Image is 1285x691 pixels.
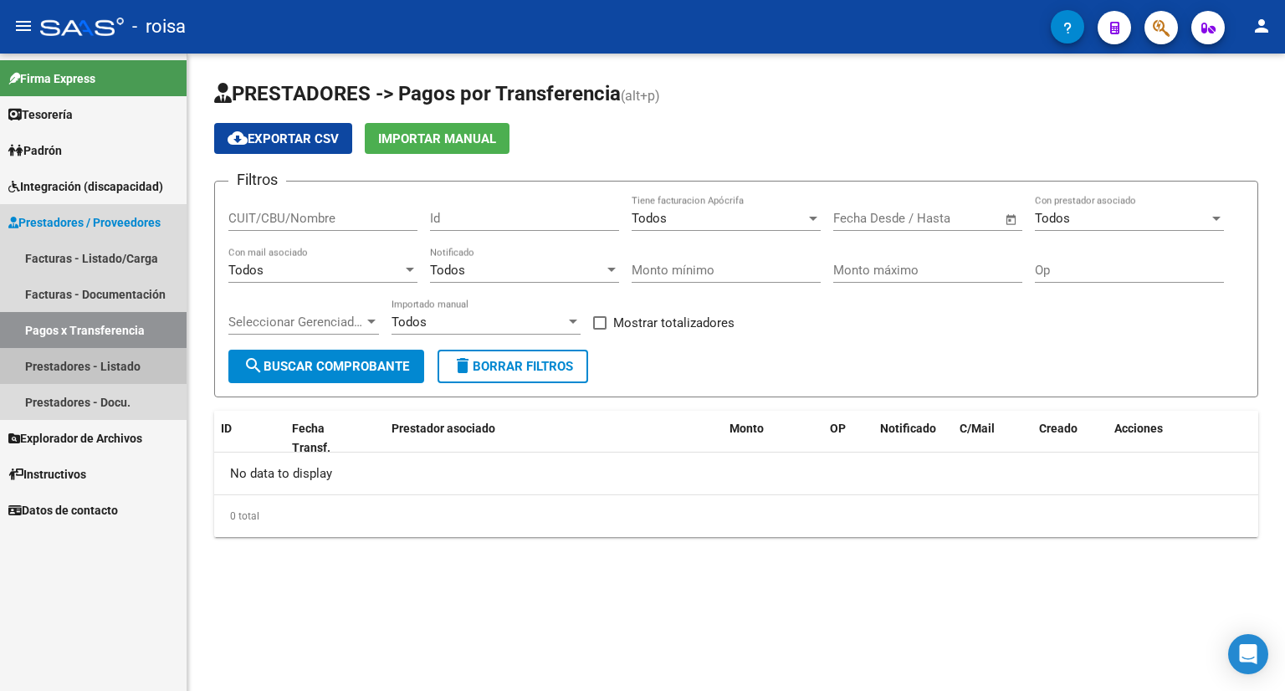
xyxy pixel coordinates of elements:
datatable-header-cell: Fecha Transf. [285,411,361,466]
div: No data to display [214,453,1258,494]
input: End date [903,211,984,226]
datatable-header-cell: Notificado [873,411,953,466]
div: Open Intercom Messenger [1228,634,1268,674]
datatable-header-cell: Acciones [1108,411,1258,466]
span: Buscar Comprobante [243,359,409,374]
span: Prestadores / Proveedores [8,213,161,232]
mat-icon: search [243,356,264,376]
button: Borrar Filtros [438,350,588,383]
span: Acciones [1114,422,1163,435]
datatable-header-cell: OP [823,411,873,466]
div: 0 total [214,495,1258,537]
span: Todos [430,263,465,278]
span: Importar Manual [378,131,496,146]
span: Tesorería [8,105,73,124]
mat-icon: delete [453,356,473,376]
span: Firma Express [8,69,95,88]
span: ID [221,422,232,435]
span: Prestador asociado [392,422,495,435]
button: Importar Manual [365,123,509,154]
span: Explorador de Archivos [8,429,142,448]
span: Exportar CSV [228,131,339,146]
datatable-header-cell: C/Mail [953,411,1032,466]
span: Creado [1039,422,1078,435]
datatable-header-cell: Prestador asociado [385,411,723,466]
span: OP [830,422,846,435]
span: Borrar Filtros [453,359,573,374]
span: Todos [228,263,264,278]
span: Todos [1035,211,1070,226]
span: Fecha Transf. [292,422,330,454]
mat-icon: menu [13,16,33,36]
span: PRESTADORES -> Pagos por Transferencia [214,82,621,105]
datatable-header-cell: ID [214,411,285,466]
h3: Filtros [228,168,286,192]
span: Mostrar totalizadores [613,313,735,333]
span: C/Mail [960,422,995,435]
span: Notificado [880,422,936,435]
span: Todos [632,211,667,226]
span: - roisa [132,8,186,45]
span: Integración (discapacidad) [8,177,163,196]
span: Seleccionar Gerenciador [228,315,364,330]
input: Start date [833,211,888,226]
datatable-header-cell: Creado [1032,411,1108,466]
span: Instructivos [8,465,86,484]
button: Exportar CSV [214,123,352,154]
span: Datos de contacto [8,501,118,520]
span: Padrón [8,141,62,160]
mat-icon: person [1252,16,1272,36]
button: Open calendar [1002,210,1021,229]
button: Buscar Comprobante [228,350,424,383]
datatable-header-cell: Monto [723,411,823,466]
span: (alt+p) [621,88,660,104]
span: Monto [730,422,764,435]
mat-icon: cloud_download [228,128,248,148]
span: Todos [392,315,427,330]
